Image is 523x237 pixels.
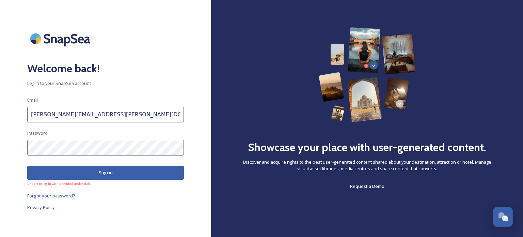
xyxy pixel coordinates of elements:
[27,80,184,87] span: Log in to your SnapSea account
[27,60,184,77] h2: Welcome back!
[27,107,184,122] input: john.doe@snapsea.io
[27,166,184,180] button: Sign in
[27,193,75,199] span: Forgot your password?
[27,27,95,50] img: SnapSea Logo
[27,181,184,186] span: Unable to log in with provided credentials.
[27,192,184,200] a: Forgot your password?
[319,27,415,122] img: 63b42ca75bacad526042e722_Group%20154-p-800.png
[27,203,184,211] a: Privacy Policy
[350,182,384,190] a: Request a Demo
[493,207,513,227] button: Open Chat
[238,159,496,172] span: Discover and acquire rights to the best user-generated content shared about your destination, att...
[27,130,48,136] span: Password
[27,204,55,210] span: Privacy Policy
[248,139,486,155] h2: Showcase your place with user-generated content.
[350,183,384,189] span: Request a Demo
[27,97,38,103] span: Email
